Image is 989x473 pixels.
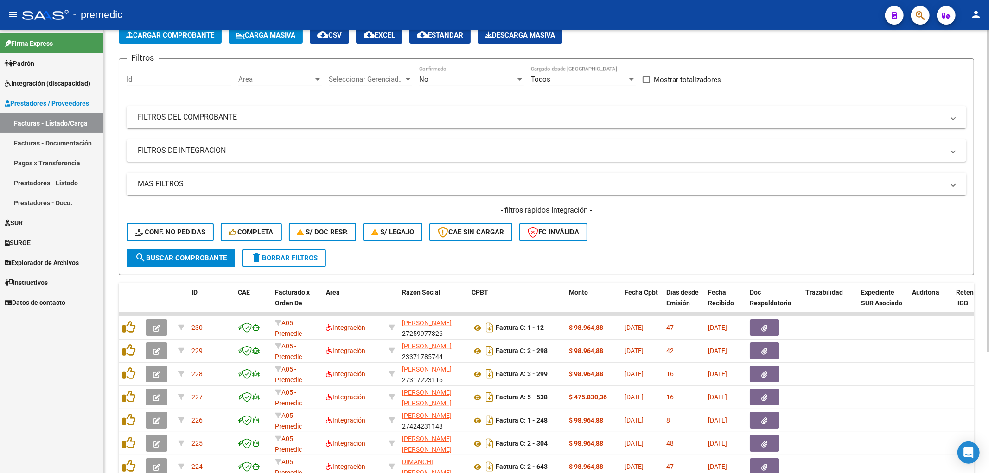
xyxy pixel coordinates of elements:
[363,223,422,241] button: S/ legajo
[191,289,198,296] span: ID
[138,145,944,156] mat-panel-title: FILTROS DE INTEGRACION
[275,366,302,384] span: A05 - Premedic
[625,289,658,296] span: Fecha Cpbt
[908,283,952,323] datatable-header-cell: Auditoria
[5,58,34,69] span: Padrón
[7,9,19,20] mat-icon: menu
[402,289,440,296] span: Razón Social
[802,283,857,323] datatable-header-cell: Trazabilidad
[484,366,496,381] i: Descargar documento
[531,75,550,83] span: Todos
[666,463,674,470] span: 47
[191,324,203,331] span: 230
[402,435,452,453] span: [PERSON_NAME] [PERSON_NAME]
[666,416,670,424] span: 8
[5,277,48,288] span: Instructivos
[402,434,464,453] div: 27335713376
[135,228,205,236] span: Conf. no pedidas
[478,27,562,44] app-download-masive: Descarga masiva de comprobantes (adjuntos)
[438,228,504,236] span: CAE SIN CARGAR
[496,371,548,378] strong: Factura A: 3 - 299
[496,463,548,471] strong: Factura C: 2 - 643
[317,29,328,40] mat-icon: cloud_download
[419,75,428,83] span: No
[242,249,326,267] button: Borrar Filtros
[371,228,414,236] span: S/ legajo
[234,283,271,323] datatable-header-cell: CAE
[188,283,234,323] datatable-header-cell: ID
[275,389,302,407] span: A05 - Premedic
[289,223,357,241] button: S/ Doc Resp.
[138,179,944,189] mat-panel-title: MAS FILTROS
[746,283,802,323] datatable-header-cell: Doc Respaldatoria
[326,370,365,378] span: Integración
[5,238,31,248] span: SURGE
[364,29,375,40] mat-icon: cloud_download
[275,412,302,430] span: A05 - Premedic
[317,31,342,39] span: CSV
[138,112,944,122] mat-panel-title: FILTROS DEL COMPROBANTE
[478,27,562,44] button: Descarga Masiva
[704,283,746,323] datatable-header-cell: Fecha Recibido
[496,417,548,424] strong: Factura C: 1 - 248
[191,393,203,401] span: 227
[496,394,548,401] strong: Factura A: 5 - 538
[708,289,734,307] span: Fecha Recibido
[708,370,727,378] span: [DATE]
[429,223,512,241] button: CAE SIN CARGAR
[970,9,982,20] mat-icon: person
[326,324,365,331] span: Integración
[127,223,214,241] button: Conf. no pedidas
[322,283,385,323] datatable-header-cell: Area
[663,283,704,323] datatable-header-cell: Días desde Emisión
[496,347,548,355] strong: Factura C: 2 - 298
[5,297,65,308] span: Datos de contacto
[402,319,452,327] span: [PERSON_NAME]
[484,413,496,428] i: Descargar documento
[326,347,365,354] span: Integración
[398,283,468,323] datatable-header-cell: Razón Social
[496,440,548,448] strong: Factura C: 2 - 304
[857,283,908,323] datatable-header-cell: Expediente SUR Asociado
[251,252,262,263] mat-icon: delete
[127,249,235,267] button: Buscar Comprobante
[569,370,603,378] strong: $ 98.964,88
[528,228,579,236] span: FC Inválida
[402,387,464,407] div: 20340438958
[402,389,452,407] span: [PERSON_NAME] [PERSON_NAME]
[229,228,274,236] span: Completa
[127,173,966,195] mat-expansion-panel-header: MAS FILTROS
[5,38,53,49] span: Firma Express
[484,320,496,335] i: Descargar documento
[805,289,843,296] span: Trazabilidad
[569,463,603,470] strong: $ 98.964,88
[625,393,644,401] span: [DATE]
[484,390,496,404] i: Descargar documento
[569,347,603,354] strong: $ 98.964,88
[402,341,464,360] div: 23371785744
[191,347,203,354] span: 229
[569,393,607,401] strong: $ 475.830,36
[708,416,727,424] span: [DATE]
[191,440,203,447] span: 225
[191,370,203,378] span: 228
[221,223,282,241] button: Completa
[229,27,303,44] button: Carga Masiva
[402,366,452,373] span: [PERSON_NAME]
[275,289,310,307] span: Facturado x Orden De
[625,440,644,447] span: [DATE]
[364,31,395,39] span: EXCEL
[135,252,146,263] mat-icon: search
[625,416,644,424] span: [DATE]
[326,463,365,470] span: Integración
[708,393,727,401] span: [DATE]
[402,410,464,430] div: 27424231148
[191,416,203,424] span: 226
[625,370,644,378] span: [DATE]
[402,342,452,350] span: [PERSON_NAME]
[417,29,428,40] mat-icon: cloud_download
[666,324,674,331] span: 47
[625,347,644,354] span: [DATE]
[957,441,980,464] div: Open Intercom Messenger
[654,74,721,85] span: Mostrar totalizadores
